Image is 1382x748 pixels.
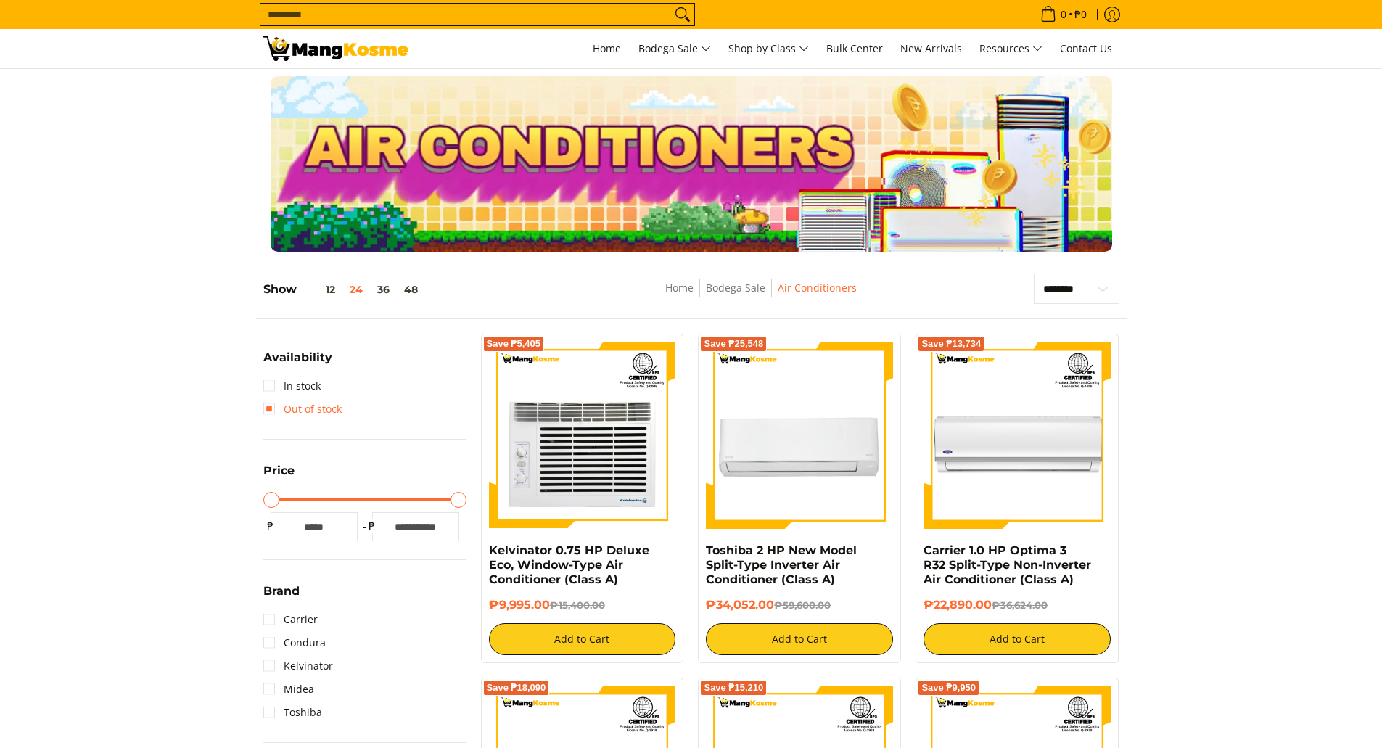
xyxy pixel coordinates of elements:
nav: Breadcrumbs [559,279,962,312]
button: 24 [342,284,370,295]
a: Bulk Center [819,29,890,68]
a: Resources [972,29,1050,68]
span: Save ₱18,090 [487,683,546,692]
img: Toshiba 2 HP New Model Split-Type Inverter Air Conditioner (Class A) [706,342,893,529]
span: Save ₱5,405 [487,340,541,348]
summary: Open [263,465,295,488]
a: New Arrivals [893,29,969,68]
a: Kelvinator [263,654,333,678]
del: ₱36,624.00 [992,599,1048,611]
a: Home [665,281,694,295]
span: • [1036,7,1091,22]
a: Toshiba 2 HP New Model Split-Type Inverter Air Conditioner (Class A) [706,543,857,586]
span: Brand [263,585,300,597]
span: ₱ [365,519,379,533]
a: Shop by Class [721,29,816,68]
span: Bodega Sale [638,40,711,58]
a: Carrier [263,608,318,631]
span: Resources [979,40,1042,58]
img: Bodega Sale Aircon l Mang Kosme: Home Appliances Warehouse Sale [263,36,408,61]
summary: Open [263,585,300,608]
a: Kelvinator 0.75 HP Deluxe Eco, Window-Type Air Conditioner (Class A) [489,543,649,586]
button: Add to Cart [924,623,1111,655]
a: Contact Us [1053,29,1119,68]
nav: Main Menu [423,29,1119,68]
button: 48 [397,284,425,295]
span: Bulk Center [826,41,883,55]
span: Price [263,465,295,477]
a: Condura [263,631,326,654]
a: Carrier 1.0 HP Optima 3 R32 Split-Type Non-Inverter Air Conditioner (Class A) [924,543,1091,586]
span: ₱ [263,519,278,533]
del: ₱15,400.00 [550,599,605,611]
button: Search [671,4,694,25]
span: Save ₱13,734 [921,340,981,348]
a: Out of stock [263,398,342,421]
button: Add to Cart [706,623,893,655]
a: Air Conditioners [778,281,857,295]
span: Shop by Class [728,40,809,58]
img: Kelvinator 0.75 HP Deluxe Eco, Window-Type Air Conditioner (Class A) [489,342,676,529]
span: Save ₱9,950 [921,683,976,692]
span: New Arrivals [900,41,962,55]
a: Toshiba [263,701,322,724]
h5: Show [263,282,425,297]
a: In stock [263,374,321,398]
span: Contact Us [1060,41,1112,55]
del: ₱59,600.00 [774,599,831,611]
button: 12 [297,284,342,295]
span: Home [593,41,621,55]
summary: Open [263,352,332,374]
span: 0 [1058,9,1069,20]
span: Save ₱15,210 [704,683,763,692]
a: Home [585,29,628,68]
h6: ₱22,890.00 [924,598,1111,612]
button: Add to Cart [489,623,676,655]
button: 36 [370,284,397,295]
a: Bodega Sale [706,281,765,295]
span: ₱0 [1072,9,1089,20]
span: Save ₱25,548 [704,340,763,348]
span: Availability [263,352,332,363]
a: Bodega Sale [631,29,718,68]
h6: ₱34,052.00 [706,598,893,612]
a: Midea [263,678,314,701]
img: Carrier 1.0 HP Optima 3 R32 Split-Type Non-Inverter Air Conditioner (Class A) [924,342,1111,529]
h6: ₱9,995.00 [489,598,676,612]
